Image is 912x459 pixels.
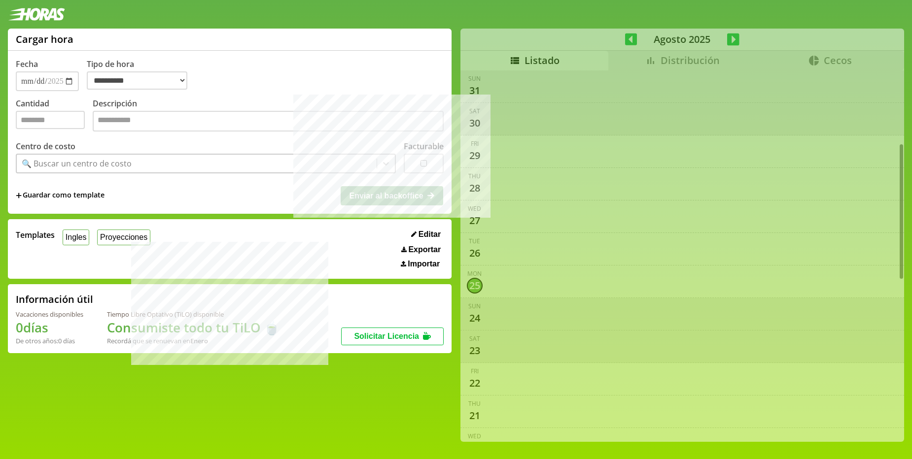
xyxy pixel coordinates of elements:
[16,319,83,336] h1: 0 días
[8,8,65,21] img: logotipo
[22,158,132,169] div: 🔍 Buscar un centro de costo
[16,190,105,201] span: +Guardar como template
[408,245,441,254] span: Exportar
[408,229,444,239] button: Editar
[107,310,280,319] div: Tiempo Libre Optativo (TiLO) disponible
[63,229,89,245] button: Ingles
[87,59,195,91] label: Tipo de hora
[87,71,187,90] select: Tipo de hora
[419,230,441,239] span: Editar
[16,111,85,129] input: Cantidad
[16,310,83,319] div: Vacaciones disponibles
[16,336,83,345] div: De otros años: 0 días
[354,332,419,340] span: Solicitar Licencia
[97,229,150,245] button: Proyecciones
[16,59,38,69] label: Fecha
[341,328,444,345] button: Solicitar Licencia
[16,293,93,306] h2: Información útil
[16,33,73,46] h1: Cargar hora
[16,141,75,152] label: Centro de costo
[93,98,444,134] label: Descripción
[107,319,280,336] h1: Consumiste todo tu TiLO 🍵
[16,190,22,201] span: +
[398,245,444,255] button: Exportar
[107,336,280,345] div: Recordá que se renuevan en
[408,260,440,268] span: Importar
[404,141,444,152] label: Facturable
[16,229,55,240] span: Templates
[93,111,444,131] textarea: Descripción
[190,336,208,345] b: Enero
[16,98,93,134] label: Cantidad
